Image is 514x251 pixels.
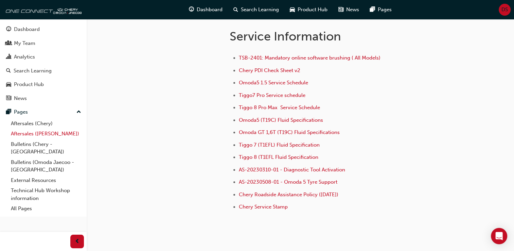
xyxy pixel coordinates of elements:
a: Chery PDI Check Sheet v2 [239,67,300,73]
div: Open Intercom Messenger [491,228,507,244]
span: car-icon [6,82,11,88]
a: Aftersales (Chery) [8,118,84,129]
a: Tiggo 8 (T1EFL Fluid Specification [239,154,318,160]
span: Product Hub [298,6,327,14]
span: Service Information [230,29,341,44]
a: AS-20230310-01 - Diagnostic Tool Activation [239,167,345,173]
span: news-icon [338,5,343,14]
a: Bulletins (Chery - [GEOGRAPHIC_DATA]) [8,139,84,157]
span: people-icon [6,40,11,47]
span: pages-icon [6,109,11,115]
a: pages-iconPages [365,3,397,17]
span: pages-icon [370,5,375,14]
div: Dashboard [14,26,40,33]
div: Analytics [14,53,35,61]
span: guage-icon [6,27,11,33]
span: Search Learning [241,6,279,14]
a: Tiggo7 Pro Service schedule [239,92,305,98]
a: My Team [3,37,84,50]
a: Aftersales ([PERSON_NAME]) [8,129,84,139]
a: Dashboard [3,23,84,36]
button: DS [499,4,511,16]
span: Pages [378,6,392,14]
a: Omoda5 1.5 Service Schedule [239,80,308,86]
div: Search Learning [14,67,52,75]
span: search-icon [6,68,11,74]
span: prev-icon [75,237,80,246]
button: DashboardMy TeamAnalyticsSearch LearningProduct HubNews [3,22,84,106]
span: Dashboard [197,6,223,14]
a: news-iconNews [333,3,365,17]
span: guage-icon [189,5,194,14]
a: All Pages [8,203,84,214]
span: News [346,6,359,14]
a: search-iconSearch Learning [228,3,284,17]
span: DS [501,6,508,14]
a: Search Learning [3,65,84,77]
a: AS-20230508-01 - Omoda 5 Tyre Support [239,179,337,185]
button: Pages [3,106,84,118]
a: Analytics [3,51,84,63]
a: guage-iconDashboard [183,3,228,17]
img: oneconnect [3,3,82,16]
a: Omoda5 (T19C) Fluid Specifications [239,117,323,123]
a: TSB-2401: Mandatory online software brushing ( All Models) [239,55,380,61]
a: car-iconProduct Hub [284,3,333,17]
a: Chery Roadside Assistance Policy ([DATE]) [239,191,338,198]
span: chart-icon [6,54,11,60]
span: up-icon [76,108,81,117]
a: Omoda GT 1,6T (T19C) Fluid Specifications [239,129,340,135]
div: News [14,95,27,102]
a: Technical Hub Workshop information [8,185,84,203]
div: Product Hub [14,81,44,88]
span: search-icon [233,5,238,14]
div: Pages [14,108,28,116]
span: news-icon [6,96,11,102]
a: News [3,92,84,105]
a: Bulletins (Omoda Jaecoo - [GEOGRAPHIC_DATA]) [8,157,84,175]
a: Chery Service Stamp [239,204,288,210]
div: My Team [14,39,35,47]
a: Product Hub [3,78,84,91]
span: car-icon [290,5,295,14]
a: External Resources [8,175,84,186]
a: Tiggo 8 Pro Max Service Schedule [239,104,320,111]
a: Tiggo 7 (T1EFL) Fluid Specification [239,142,321,148]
